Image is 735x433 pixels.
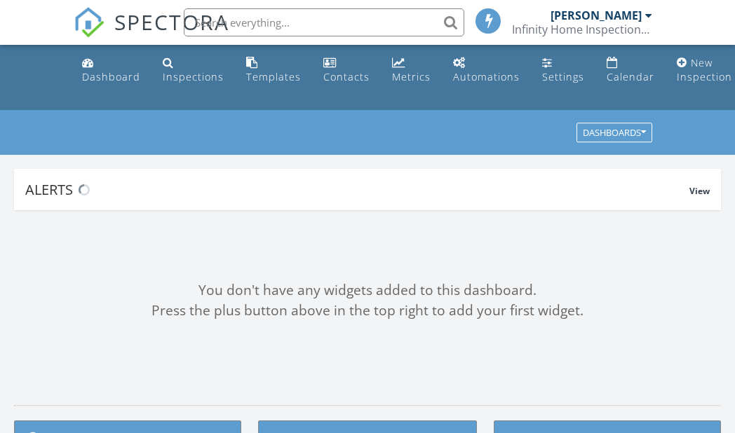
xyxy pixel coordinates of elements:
[14,301,721,321] div: Press the plus button above in the top right to add your first widget.
[392,70,431,83] div: Metrics
[512,22,652,36] div: Infinity Home Inspections, LLC
[542,70,584,83] div: Settings
[537,50,590,90] a: Settings
[386,50,436,90] a: Metrics
[607,70,654,83] div: Calendar
[184,8,464,36] input: Search everything...
[74,19,229,48] a: SPECTORA
[157,50,229,90] a: Inspections
[583,128,646,138] div: Dashboards
[318,50,375,90] a: Contacts
[246,70,301,83] div: Templates
[576,123,652,143] button: Dashboards
[76,50,146,90] a: Dashboard
[82,70,140,83] div: Dashboard
[453,70,520,83] div: Automations
[114,7,229,36] span: SPECTORA
[323,70,370,83] div: Contacts
[447,50,525,90] a: Automations (Basic)
[677,56,732,83] div: New Inspection
[163,70,224,83] div: Inspections
[74,7,104,38] img: The Best Home Inspection Software - Spectora
[689,185,710,197] span: View
[601,50,660,90] a: Calendar
[241,50,306,90] a: Templates
[14,280,721,301] div: You don't have any widgets added to this dashboard.
[551,8,642,22] div: [PERSON_NAME]
[25,180,689,199] div: Alerts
